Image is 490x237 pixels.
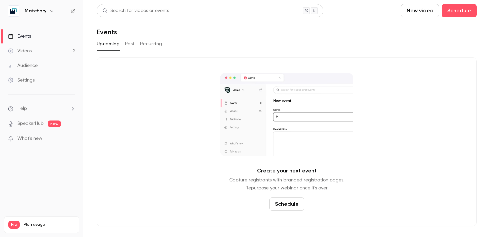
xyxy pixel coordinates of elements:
[8,6,19,16] img: Matchory
[442,4,477,17] button: Schedule
[269,197,304,211] button: Schedule
[17,120,44,127] a: SpeakerHub
[8,48,32,54] div: Videos
[97,28,117,36] h1: Events
[8,33,31,40] div: Events
[140,39,162,49] button: Recurring
[97,39,120,49] button: Upcoming
[17,135,42,142] span: What's new
[8,105,75,112] li: help-dropdown-opener
[8,77,35,84] div: Settings
[257,167,317,175] p: Create your next event
[8,221,20,229] span: Pro
[102,7,169,14] div: Search for videos or events
[48,120,61,127] span: new
[25,8,46,14] h6: Matchory
[17,105,27,112] span: Help
[24,222,75,227] span: Plan usage
[229,176,344,192] p: Capture registrants with branded registration pages. Repurpose your webinar once it's over.
[8,62,38,69] div: Audience
[125,39,135,49] button: Past
[401,4,439,17] button: New video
